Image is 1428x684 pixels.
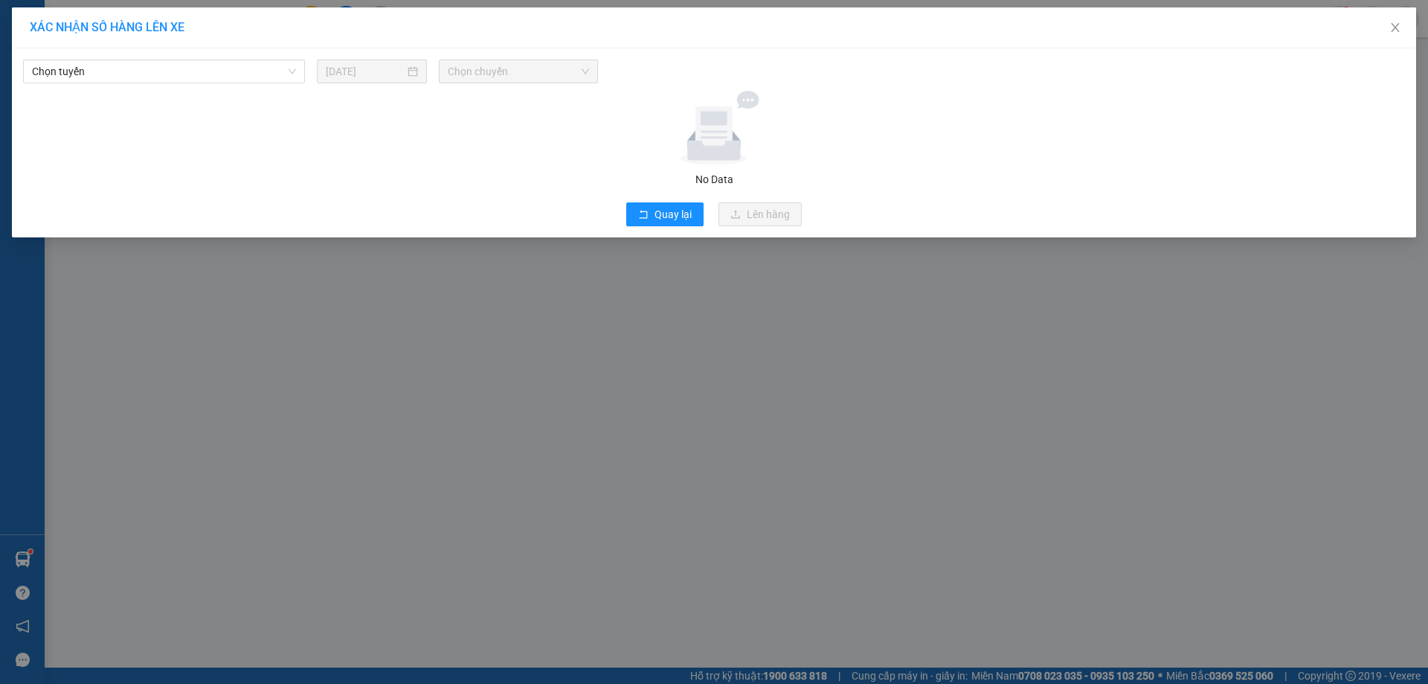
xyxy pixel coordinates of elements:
span: Chọn chuyến [448,60,589,83]
button: uploadLên hàng [718,202,802,226]
button: rollbackQuay lại [626,202,704,226]
span: XÁC NHẬN SỐ HÀNG LÊN XE [30,20,184,34]
span: Quay lại [654,206,692,223]
button: Close [1374,7,1416,49]
div: No Data [22,171,1406,188]
span: Chọn tuyến [32,60,296,83]
span: rollback [638,209,649,221]
span: close [1389,22,1401,33]
input: 12/08/2025 [326,63,405,80]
